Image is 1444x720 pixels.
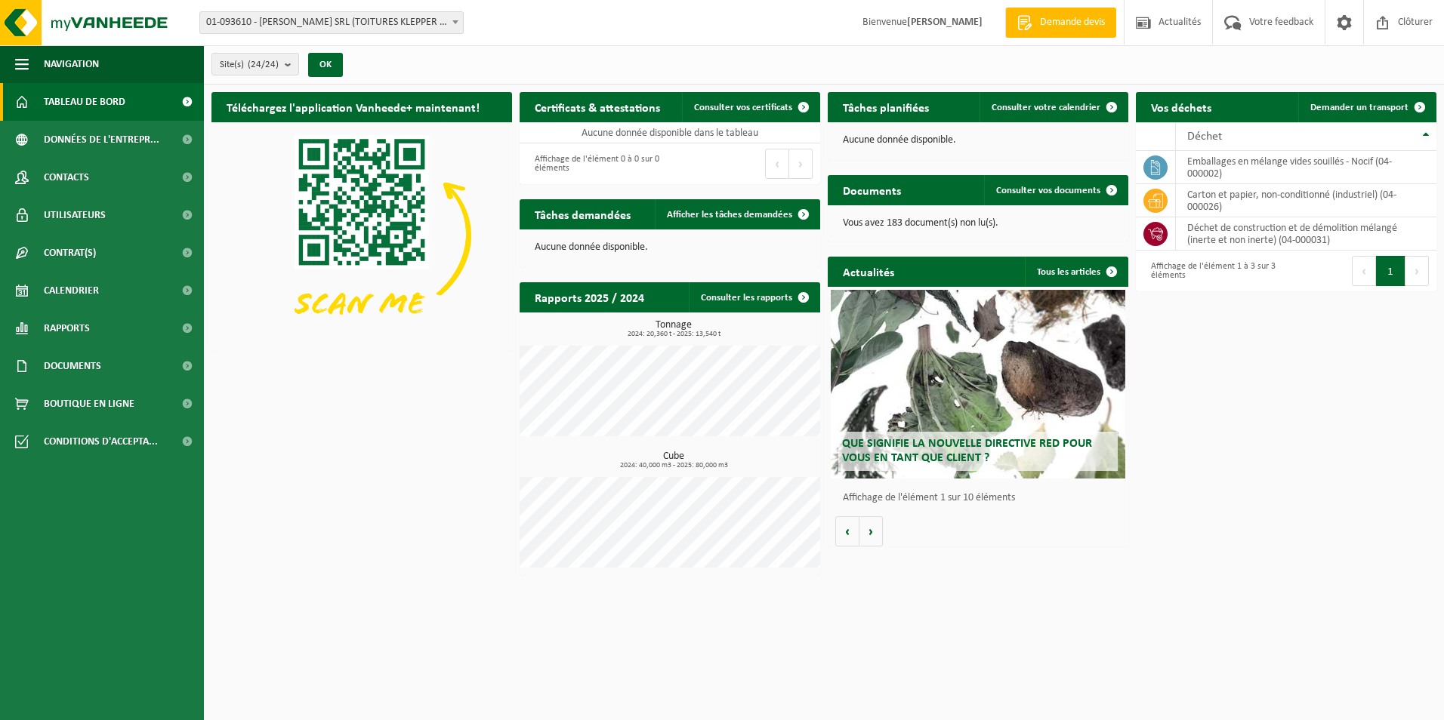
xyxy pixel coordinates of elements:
[44,196,106,234] span: Utilisateurs
[1176,184,1436,217] td: carton et papier, non-conditionné (industriel) (04-000026)
[535,242,805,253] p: Aucune donnée disponible.
[1376,256,1405,286] button: 1
[843,135,1113,146] p: Aucune donnée disponible.
[859,516,883,546] button: Volgende
[667,210,792,220] span: Afficher les tâches demandées
[199,11,464,34] span: 01-093610 - KLEPPER PASCAL SRL (TOITURES KLEPPER ET FILS) - NEUFCHÂTEAU
[44,309,90,347] span: Rapports
[842,438,1092,464] span: Que signifie la nouvelle directive RED pour vous en tant que client ?
[828,257,909,286] h2: Actualités
[44,158,89,196] span: Contacts
[789,149,813,179] button: Next
[211,53,299,75] button: Site(s)(24/24)
[1143,254,1279,288] div: Affichage de l'élément 1 à 3 sur 3 éléments
[220,54,279,76] span: Site(s)
[765,149,789,179] button: Previous
[831,290,1125,478] a: Que signifie la nouvelle directive RED pour vous en tant que client ?
[44,234,96,272] span: Contrat(s)
[835,516,859,546] button: Vorige
[520,92,675,122] h2: Certificats & attestations
[984,175,1127,205] a: Consulter vos documents
[843,218,1113,229] p: Vous avez 183 document(s) non lu(s).
[44,385,134,423] span: Boutique en ligne
[248,60,279,69] count: (24/24)
[1025,257,1127,287] a: Tous les articles
[520,199,646,229] h2: Tâches demandées
[1310,103,1409,112] span: Demander un transport
[527,331,820,338] span: 2024: 20,360 t - 2025: 13,540 t
[1136,92,1226,122] h2: Vos déchets
[44,121,159,158] span: Données de l'entrepr...
[520,282,659,312] h2: Rapports 2025 / 2024
[992,103,1100,112] span: Consulter votre calendrier
[1352,256,1376,286] button: Previous
[655,199,819,229] a: Afficher les tâches demandées
[907,17,983,28] strong: [PERSON_NAME]
[689,282,819,312] a: Consulter les rapports
[211,92,495,122] h2: Téléchargez l'application Vanheede+ maintenant!
[44,272,99,309] span: Calendrier
[527,462,820,469] span: 2024: 40,000 m3 - 2025: 80,000 m3
[1176,151,1436,184] td: emballages en mélange vides souillés - Nocif (04-000002)
[682,92,819,122] a: Consulter vos certificats
[44,45,99,83] span: Navigation
[828,175,916,205] h2: Documents
[1036,15,1109,30] span: Demande devis
[828,92,944,122] h2: Tâches planifiées
[44,423,158,460] span: Conditions d'accepta...
[694,103,792,112] span: Consulter vos certificats
[1187,131,1222,143] span: Déchet
[527,147,662,180] div: Affichage de l'élément 0 à 0 sur 0 éléments
[527,320,820,338] h3: Tonnage
[520,122,820,143] td: Aucune donnée disponible dans le tableau
[1298,92,1435,122] a: Demander un transport
[1176,217,1436,251] td: déchet de construction et de démolition mélangé (inerte et non inerte) (04-000031)
[308,53,343,77] button: OK
[996,186,1100,195] span: Consulter vos documents
[527,451,820,469] h3: Cube
[211,122,512,348] img: Download de VHEPlus App
[843,493,1121,503] p: Affichage de l'élément 1 sur 10 éléments
[980,92,1127,122] a: Consulter votre calendrier
[44,83,125,121] span: Tableau de bord
[1405,256,1429,286] button: Next
[44,347,101,385] span: Documents
[200,12,463,33] span: 01-093610 - KLEPPER PASCAL SRL (TOITURES KLEPPER ET FILS) - NEUFCHÂTEAU
[1005,8,1116,38] a: Demande devis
